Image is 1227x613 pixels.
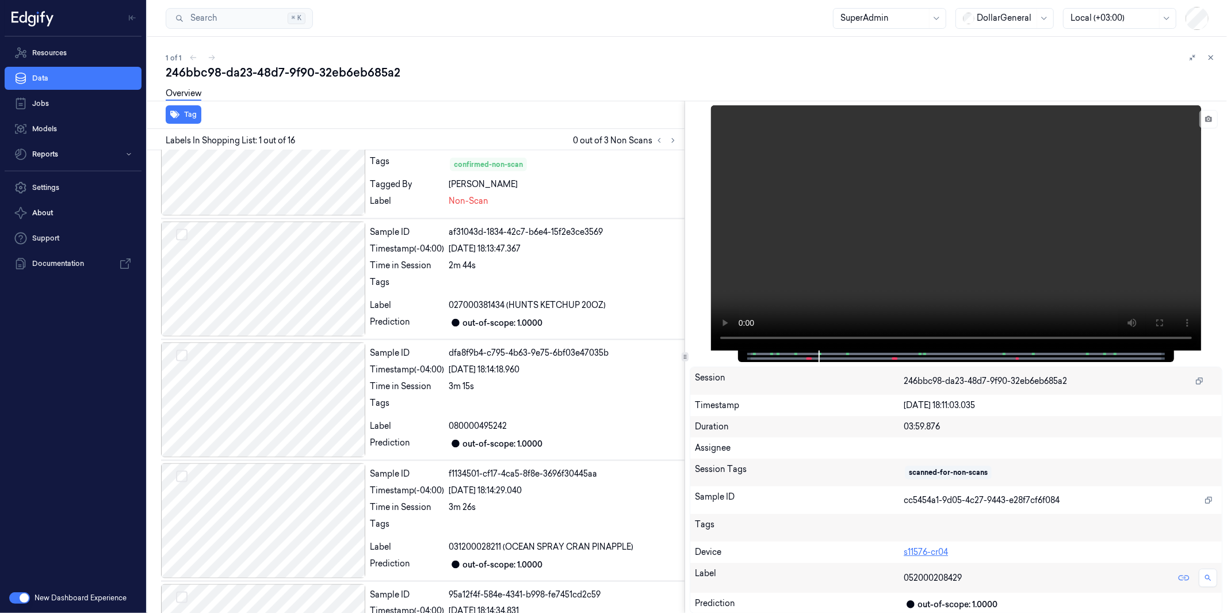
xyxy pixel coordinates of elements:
div: Tagged By [370,178,444,191]
div: [DATE] 18:14:18.960 [449,364,680,376]
div: out-of-scope: 1.0000 [462,559,542,571]
div: Sample ID [370,589,444,601]
span: 031200028211 (OCEAN SPRAY CRAN PINAPPLE) [449,541,633,553]
div: Sample ID [695,491,904,509]
span: Non-Scan [449,195,488,207]
div: Session Tags [695,463,904,482]
a: Documentation [5,252,142,275]
a: s11576-cr04 [904,547,948,557]
a: Support [5,227,142,250]
div: Timestamp (-04:00) [370,243,444,255]
button: Select row [176,471,188,482]
span: 027000381434 (HUNTS KETCHUP 20OZ) [449,299,606,311]
div: Duration [695,421,904,433]
button: Reports [5,143,142,166]
a: Models [5,117,142,140]
div: Label [370,420,444,432]
button: Select row [176,592,188,603]
button: Tag [166,105,201,124]
a: Resources [5,41,142,64]
div: dfa8f9b4-c795-4b63-9e75-6bf03e47035b [449,347,680,359]
div: [DATE] 18:14:29.040 [449,485,680,497]
a: Jobs [5,92,142,115]
div: Sample ID [370,347,444,359]
a: Overview [166,87,201,101]
div: Time in Session [370,260,444,272]
div: Timestamp [695,399,904,412]
div: Prediction [370,316,444,330]
div: Time in Session [370,501,444,513]
div: Timestamp (-04:00) [370,364,444,376]
span: Labels In Shopping List: 1 out of 16 [166,135,295,147]
div: Label [370,541,444,553]
div: Tags [370,397,444,416]
div: out-of-scope: 1.0000 [918,599,997,611]
div: [DATE] 18:11:03.035 [904,399,1217,412]
span: 052000208429 [904,572,962,584]
button: Search⌘K [166,8,313,29]
div: 2m 44s [449,260,680,272]
div: Tags [370,276,444,295]
div: 3m 15s [449,380,680,393]
a: Data [5,67,142,90]
div: af31043d-1834-42c7-b6e4-15f2e3ce3569 [449,226,680,238]
span: 1 of 1 [166,53,182,63]
div: Session [695,372,904,390]
div: Prediction [370,558,444,572]
button: Select row [176,350,188,361]
div: Prediction [695,597,904,611]
button: Select row [176,229,188,241]
div: Device [695,546,904,558]
div: out-of-scope: 1.0000 [462,438,542,450]
div: Assignee [695,442,1217,454]
span: 0 out of 3 Non Scans [573,134,680,147]
span: 080000495242 [449,420,507,432]
a: Settings [5,176,142,199]
div: Tags [370,518,444,536]
button: Toggle Navigation [123,9,142,27]
div: Sample ID [370,468,444,480]
div: 03:59.876 [904,421,1217,433]
div: out-of-scope: 1.0000 [462,317,542,329]
div: Tags [370,155,444,174]
div: 3m 26s [449,501,680,513]
div: [DATE] 18:13:47.367 [449,243,680,255]
div: Tags [695,519,904,537]
div: [PERSON_NAME] [449,178,680,191]
div: scanned-for-non-scans [909,467,988,478]
button: About [5,201,142,224]
span: cc5454a1-9d05-4c27-9443-e28f7cf6f084 [904,494,1060,507]
div: Timestamp (-04:00) [370,485,444,497]
div: 246bbc98-da23-48d7-9f90-32eb6eb685a2 [166,64,1218,81]
div: 95a12f4f-584e-4341-b998-fe7451cd2c59 [449,589,680,601]
div: Prediction [370,437,444,451]
div: Time in Session [370,380,444,393]
span: Search [186,12,217,24]
div: Label [695,568,904,588]
div: Label [370,195,444,207]
div: f1134501-cf17-4ca5-8f8e-3696f30445aa [449,468,680,480]
div: Label [370,299,444,311]
span: 246bbc98-da23-48d7-9f90-32eb6eb685a2 [904,375,1067,387]
div: confirmed-non-scan [454,159,523,170]
div: Sample ID [370,226,444,238]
